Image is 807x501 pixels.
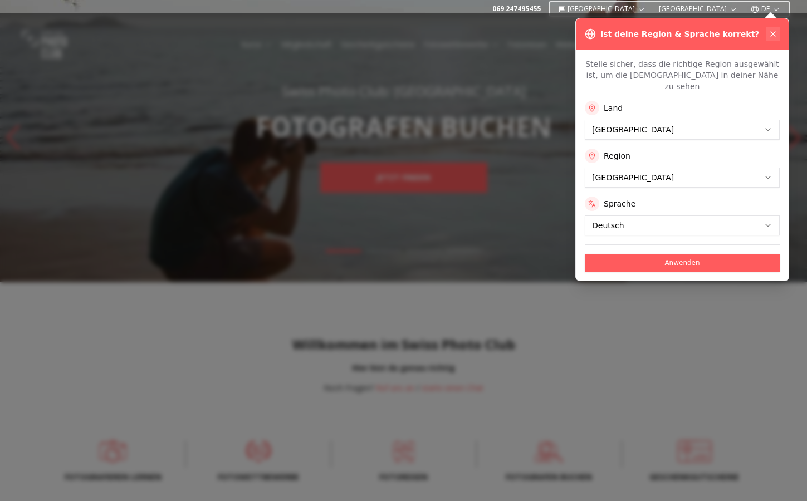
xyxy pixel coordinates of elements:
[604,102,623,114] label: Land
[746,2,785,16] button: DE
[492,4,541,13] a: 069 247495455
[604,198,635,209] label: Sprache
[654,2,742,16] button: [GEOGRAPHIC_DATA]
[585,58,780,92] p: Stelle sicher, dass die richtige Region ausgewählt ist, um die [DEMOGRAPHIC_DATA] in deiner Nähe ...
[585,254,780,272] button: Anwenden
[600,28,759,40] h3: Ist deine Region & Sprache korrekt?
[604,150,630,161] label: Region
[554,2,651,16] button: [GEOGRAPHIC_DATA]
